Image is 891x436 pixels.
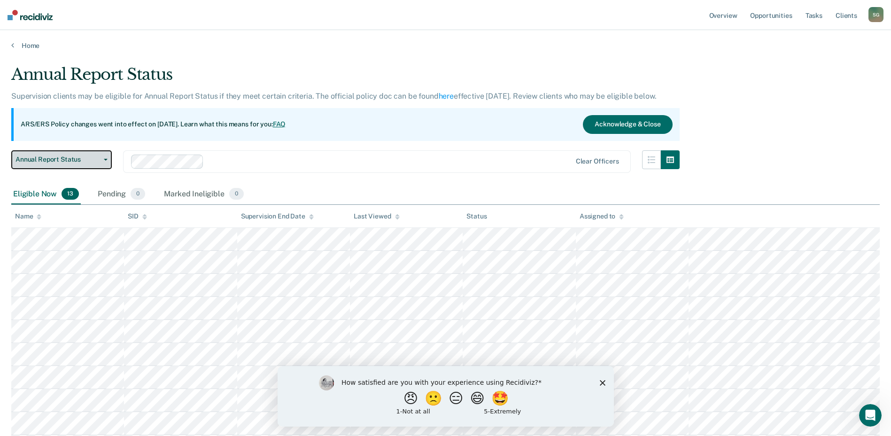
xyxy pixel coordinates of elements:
button: SG [868,7,883,22]
p: Supervision clients may be eligible for Annual Report Status if they meet certain criteria. The o... [11,92,656,101]
div: Status [466,212,487,220]
button: Acknowledge & Close [583,115,672,134]
div: Assigned to [580,212,624,220]
div: Eligible Now13 [11,184,81,205]
div: SID [128,212,147,220]
iframe: Survey by Kim from Recidiviz [278,366,614,427]
iframe: Intercom live chat [859,404,882,427]
div: Annual Report Status [11,65,680,92]
div: S G [868,7,883,22]
button: Annual Report Status [11,150,112,169]
div: Marked Ineligible0 [162,184,246,205]
a: here [439,92,454,101]
div: Name [15,212,41,220]
div: Pending0 [96,184,147,205]
div: Last Viewed [354,212,399,220]
a: FAQ [273,120,286,128]
div: Clear officers [576,157,619,165]
span: Annual Report Status [15,156,100,163]
span: 0 [229,188,244,200]
a: Home [11,41,880,50]
span: 13 [62,188,79,200]
div: Supervision End Date [241,212,314,220]
p: ARS/ERS Policy changes went into effect on [DATE]. Learn what this means for you: [21,120,286,129]
span: 0 [131,188,145,200]
img: Recidiviz [8,10,53,20]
